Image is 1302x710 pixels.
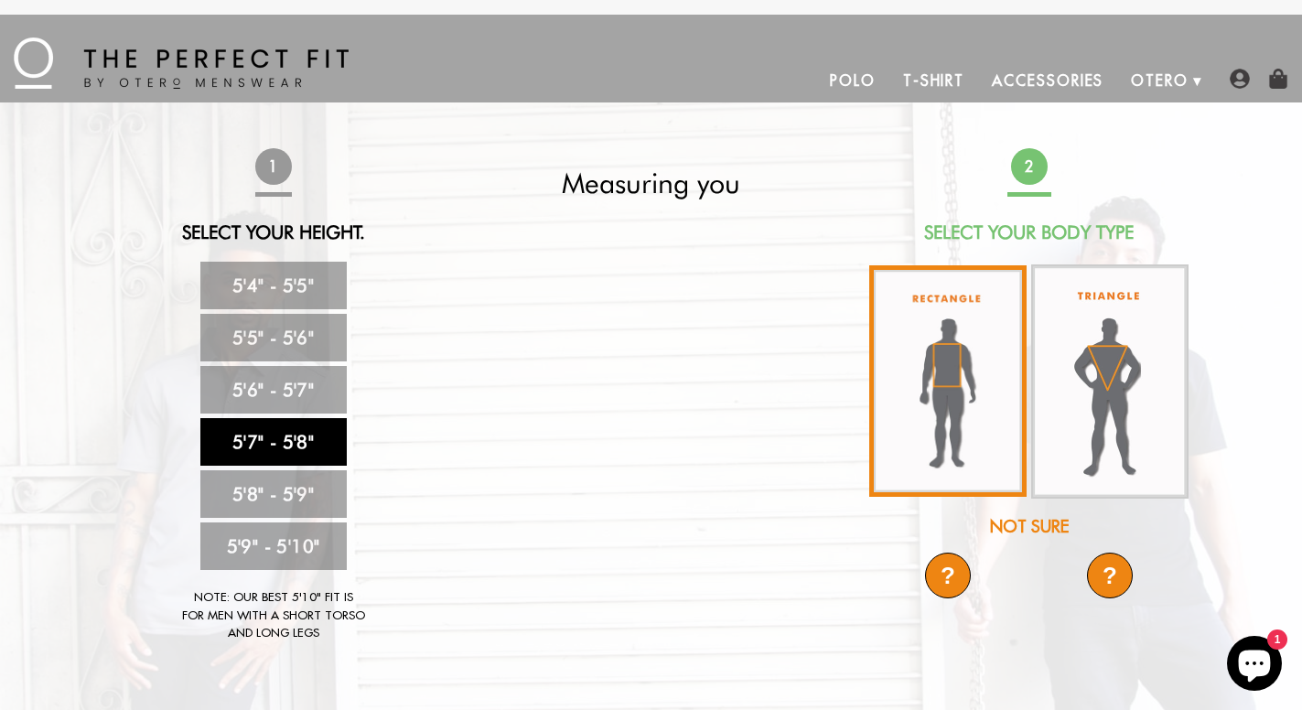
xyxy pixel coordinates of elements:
[1221,636,1287,695] inbox-online-store-chat: Shopify online store chat
[200,262,347,309] a: 5'4" - 5'5"
[14,38,349,89] img: The Perfect Fit - by Otero Menswear - Logo
[1117,59,1202,102] a: Otero
[182,588,365,642] div: Note: Our best 5'10" fit is for men with a short torso and long legs
[889,59,978,102] a: T-Shirt
[867,514,1191,539] div: Not Sure
[490,167,813,199] h2: Measuring you
[200,522,347,570] a: 5'9" - 5'10"
[1009,146,1049,187] span: 2
[200,418,347,466] a: 5'7" - 5'8"
[200,470,347,518] a: 5'8" - 5'9"
[816,59,889,102] a: Polo
[200,314,347,361] a: 5'5" - 5'6"
[869,265,1027,497] img: rectangle-body_336x.jpg
[1087,553,1133,598] div: ?
[978,59,1117,102] a: Accessories
[1230,69,1250,89] img: user-account-icon.png
[1031,264,1189,499] img: triangle-body_336x.jpg
[925,553,971,598] div: ?
[1268,69,1288,89] img: shopping-bag-icon.png
[112,221,436,243] h2: Select Your Height.
[867,221,1191,243] h2: Select Your Body Type
[253,146,294,187] span: 1
[200,366,347,414] a: 5'6" - 5'7"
